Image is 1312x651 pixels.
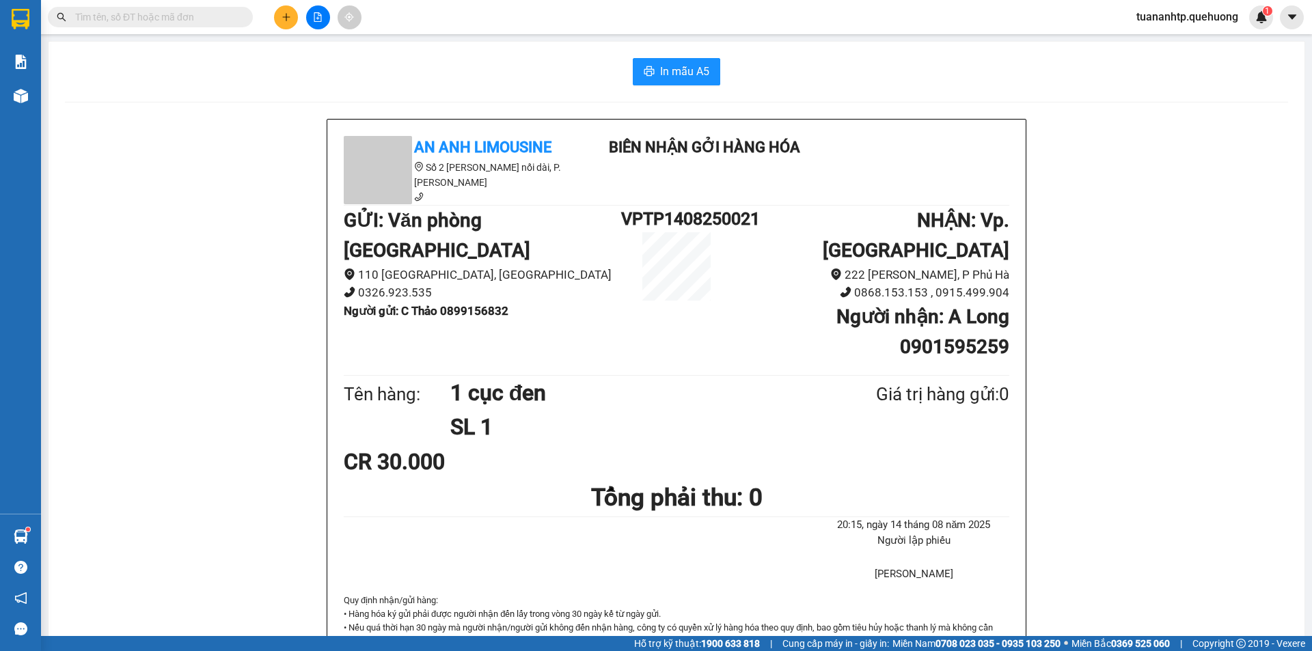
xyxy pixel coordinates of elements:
[26,527,30,531] sup: 1
[810,380,1009,408] div: Giá trị hàng gửi: 0
[609,139,800,156] b: Biên nhận gởi hàng hóa
[1265,6,1270,16] span: 1
[732,266,1009,284] li: 222 [PERSON_NAME], P Phủ Hà
[935,638,1061,649] strong: 0708 023 035 - 0935 103 250
[450,376,810,410] h1: 1 cục đen
[274,5,298,29] button: plus
[344,607,1009,621] p: • Hàng hóa ký gửi phải được người nhận đến lấy trong vòng 30 ngày kể từ ngày gửi.
[75,10,236,25] input: Tìm tên, số ĐT hoặc mã đơn
[344,479,1009,516] h1: Tổng phải thu: 0
[770,636,772,651] span: |
[1071,636,1170,651] span: Miền Bắc
[344,12,354,22] span: aim
[836,305,1009,358] b: Người nhận : A Long 0901595259
[344,283,621,302] li: 0326.923.535
[1064,641,1068,646] span: ⚪️
[892,636,1061,651] span: Miền Nam
[450,410,810,444] h1: SL 1
[344,380,450,408] div: Tên hàng:
[338,5,361,29] button: aim
[1263,6,1272,16] sup: 1
[344,160,590,190] li: Số 2 [PERSON_NAME] nối dài, P. [PERSON_NAME]
[414,192,424,202] span: phone
[14,561,27,574] span: question-circle
[57,12,66,22] span: search
[782,636,889,651] span: Cung cấp máy in - giấy in:
[823,209,1009,262] b: NHẬN : Vp. [GEOGRAPHIC_DATA]
[633,58,720,85] button: printerIn mẫu A5
[819,566,1009,583] li: [PERSON_NAME]
[344,266,621,284] li: 110 [GEOGRAPHIC_DATA], [GEOGRAPHIC_DATA]
[1255,11,1268,23] img: icon-new-feature
[344,621,1009,649] p: • Nếu quá thời hạn 30 ngày mà người nhận/người gửi không đến nhận hàng, công ty có quyền xử lý hà...
[306,5,330,29] button: file-add
[634,636,760,651] span: Hỗ trợ kỹ thuật:
[1286,11,1298,23] span: caret-down
[819,533,1009,549] li: Người lập phiếu
[819,517,1009,534] li: 20:15, ngày 14 tháng 08 năm 2025
[344,286,355,298] span: phone
[701,638,760,649] strong: 1900 633 818
[414,139,551,156] b: An Anh Limousine
[732,283,1009,302] li: 0868.153.153 , 0915.499.904
[830,268,842,280] span: environment
[313,12,323,22] span: file-add
[14,592,27,605] span: notification
[1111,638,1170,649] strong: 0369 525 060
[414,162,424,171] span: environment
[14,622,27,635] span: message
[1180,636,1182,651] span: |
[12,9,29,29] img: logo-vxr
[840,286,851,298] span: phone
[14,529,28,544] img: warehouse-icon
[282,12,291,22] span: plus
[1280,5,1304,29] button: caret-down
[621,206,732,232] h1: VPTP1408250021
[644,66,655,79] span: printer
[1236,639,1246,648] span: copyright
[344,304,508,318] b: Người gửi : C Thảo 0899156832
[660,63,709,80] span: In mẫu A5
[1125,8,1249,25] span: tuananhtp.quehuong
[344,209,530,262] b: GỬI : Văn phòng [GEOGRAPHIC_DATA]
[14,55,28,69] img: solution-icon
[344,268,355,280] span: environment
[344,445,563,479] div: CR 30.000
[14,89,28,103] img: warehouse-icon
